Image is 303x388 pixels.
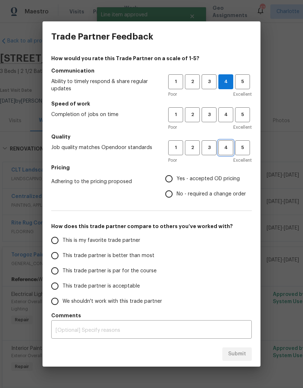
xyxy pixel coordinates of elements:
[186,111,199,119] span: 2
[186,144,199,152] span: 2
[219,78,233,86] span: 4
[185,140,200,155] button: 2
[62,252,154,260] span: This trade partner is better than most
[51,133,252,140] h5: Quality
[51,144,157,151] span: Job quality matches Opendoor standards
[51,312,252,319] h5: Comments
[236,144,249,152] span: 5
[168,107,183,122] button: 1
[218,107,233,122] button: 4
[233,157,252,164] span: Excellent
[202,111,216,119] span: 3
[202,107,217,122] button: 3
[235,74,250,89] button: 5
[219,144,233,152] span: 4
[51,164,252,171] h5: Pricing
[51,233,252,309] div: How does this trade partner compare to others you’ve worked with?
[51,111,157,118] span: Completion of jobs on time
[177,190,246,198] span: No - required a change order
[235,140,250,155] button: 5
[177,175,240,183] span: Yes - accepted OD pricing
[62,237,140,244] span: This is my favorite trade partner
[51,78,157,92] span: Ability to timely respond & share regular updates
[51,32,153,42] h3: Trade Partner Feedback
[51,67,252,74] h5: Communication
[168,124,177,131] span: Poor
[168,157,177,164] span: Poor
[169,78,182,86] span: 1
[51,55,252,62] h4: How would you rate this Trade Partner on a scale of 1-5?
[62,267,157,275] span: This trade partner is par for the course
[219,111,233,119] span: 4
[62,298,162,305] span: We shouldn't work with this trade partner
[236,111,249,119] span: 5
[168,140,183,155] button: 1
[169,144,182,152] span: 1
[202,144,216,152] span: 3
[233,124,252,131] span: Excellent
[235,107,250,122] button: 5
[165,171,252,202] div: Pricing
[168,91,177,98] span: Poor
[236,78,249,86] span: 5
[185,107,200,122] button: 2
[202,140,217,155] button: 3
[233,91,252,98] span: Excellent
[62,282,140,290] span: This trade partner is acceptable
[169,111,182,119] span: 1
[168,74,183,89] button: 1
[186,78,199,86] span: 2
[51,178,154,185] span: Adhering to the pricing proposed
[218,140,233,155] button: 4
[51,100,252,107] h5: Speed of work
[51,223,252,230] h5: How does this trade partner compare to others you’ve worked with?
[202,78,216,86] span: 3
[185,74,200,89] button: 2
[218,74,233,89] button: 4
[202,74,217,89] button: 3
